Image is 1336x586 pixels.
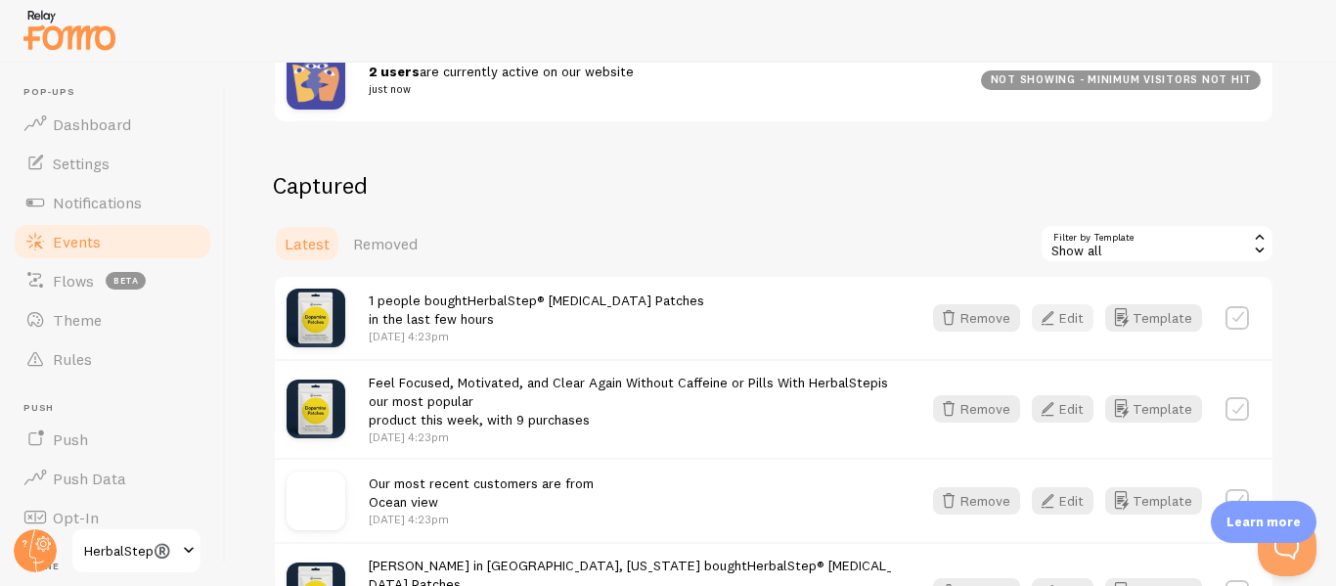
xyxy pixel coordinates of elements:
[106,272,146,290] span: beta
[12,222,213,261] a: Events
[369,374,888,429] span: is our most popular product this week, with 9 purchases
[53,154,110,173] span: Settings
[369,374,878,391] a: Feel Focused, Motivated, and Clear Again Without Caffeine or Pills With HerbalStep
[287,380,345,438] img: This_patch_literally_changed_my_life._I_went_from_feeling_like_a_useless_zombie_to_actually_getti...
[1258,518,1316,576] iframe: Help Scout Beacon - Open
[1032,304,1093,332] button: Edit
[369,80,957,98] small: just now
[53,310,102,330] span: Theme
[369,474,594,511] span: Our most recent customers are from Ocean view
[285,234,330,253] span: Latest
[981,70,1261,90] div: not showing - minimum visitors not hit
[1032,487,1105,515] a: Edit
[273,224,341,263] a: Latest
[1105,395,1202,423] button: Template
[12,498,213,537] a: Opt-In
[369,292,704,328] span: 1 people bought in the last few hours
[369,511,594,527] p: [DATE] 4:23pm
[1032,304,1105,332] a: Edit
[84,539,177,563] span: HerbalStep®️
[468,292,704,309] a: HerbalStep® [MEDICAL_DATA] Patches
[21,5,118,55] img: fomo-relay-logo-orange.svg
[287,472,345,530] img: no_image.svg
[53,349,92,369] span: Rules
[1211,501,1316,543] div: Learn more
[12,183,213,222] a: Notifications
[12,144,213,183] a: Settings
[933,395,1020,423] button: Remove
[12,300,213,339] a: Theme
[1032,395,1093,423] button: Edit
[369,328,704,344] p: [DATE] 4:23pm
[12,261,213,300] a: Flows beta
[273,170,1274,201] h2: Captured
[70,527,202,574] a: HerbalStep®️
[353,234,418,253] span: Removed
[287,289,345,347] img: This_patch_literally_changed_my_life._I_went_from_feeling_like_a_useless_zombie_to_actually_getti...
[369,63,420,80] strong: 2 users
[53,193,142,212] span: Notifications
[23,402,213,415] span: Push
[53,429,88,449] span: Push
[53,271,94,291] span: Flows
[1040,224,1274,263] div: Show all
[53,232,101,251] span: Events
[12,339,213,379] a: Rules
[1105,304,1202,332] button: Template
[1226,513,1301,531] p: Learn more
[369,63,957,99] span: are currently active on our website
[287,51,345,110] img: pageviews.png
[369,428,898,445] p: [DATE] 4:23pm
[12,420,213,459] a: Push
[1032,395,1105,423] a: Edit
[933,304,1020,332] button: Remove
[12,459,213,498] a: Push Data
[1105,487,1202,515] button: Template
[933,487,1020,515] button: Remove
[53,114,131,134] span: Dashboard
[23,86,213,99] span: Pop-ups
[1032,487,1093,515] button: Edit
[53,508,99,527] span: Opt-In
[53,469,126,488] span: Push Data
[12,105,213,144] a: Dashboard
[341,224,429,263] a: Removed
